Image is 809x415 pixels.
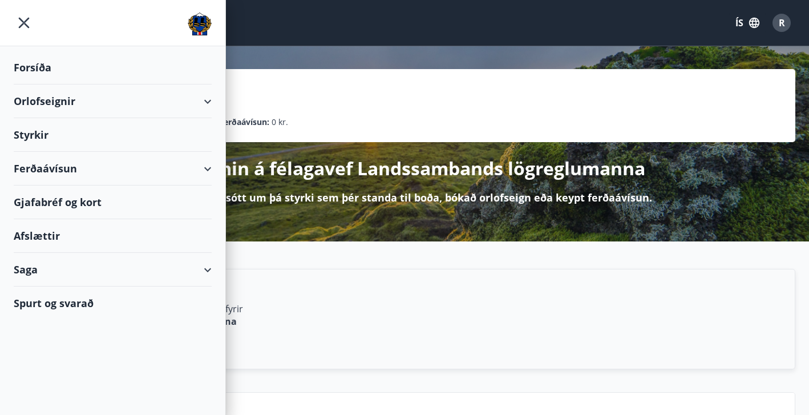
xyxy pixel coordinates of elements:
[14,253,212,287] div: Saga
[14,152,212,186] div: Ferðaávísun
[779,17,785,29] span: R
[14,118,212,152] div: Styrkir
[164,156,645,181] p: Velkomin á félagavef Landssambands lögreglumanna
[14,84,212,118] div: Orlofseignir
[219,116,269,128] p: Ferðaávísun :
[14,287,212,320] div: Spurt og svarað
[188,13,212,35] img: union_logo
[768,9,795,37] button: R
[14,13,34,33] button: menu
[272,116,288,128] span: 0 kr.
[14,219,212,253] div: Afslættir
[157,190,652,205] p: Hér getur þú sótt um þá styrki sem þér standa til boða, bókað orlofseign eða keypt ferðaávísun.
[729,13,766,33] button: ÍS
[14,51,212,84] div: Forsíða
[14,186,212,219] div: Gjafabréf og kort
